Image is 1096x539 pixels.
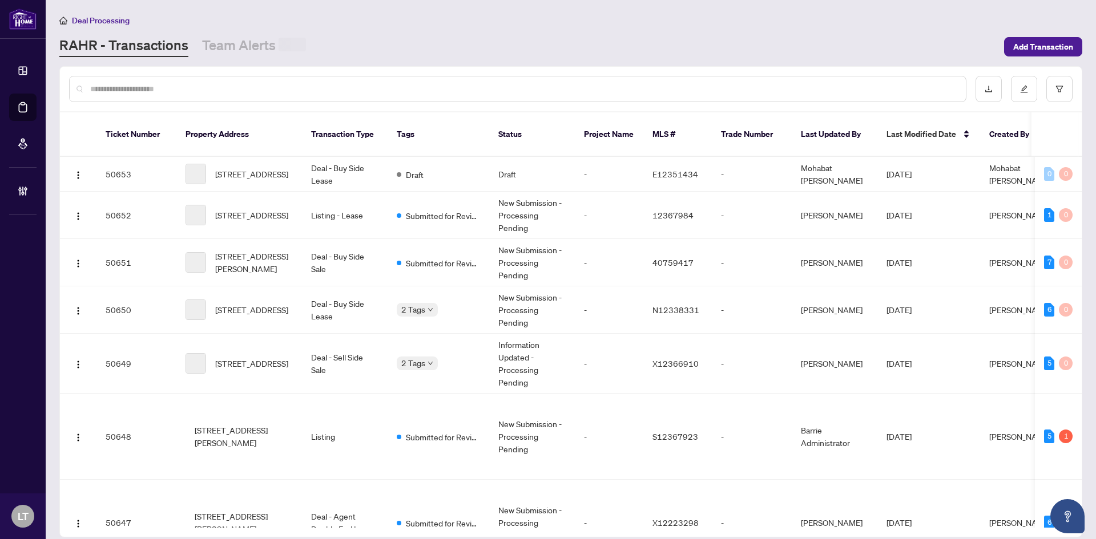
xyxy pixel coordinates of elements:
[401,303,425,316] span: 2 Tags
[887,517,912,528] span: [DATE]
[1059,356,1073,370] div: 0
[792,334,877,394] td: [PERSON_NAME]
[96,192,176,239] td: 50652
[72,15,130,26] span: Deal Processing
[406,257,480,269] span: Submitted for Review
[887,358,912,368] span: [DATE]
[1011,76,1037,102] button: edit
[302,286,388,334] td: Deal - Buy Side Lease
[74,360,83,369] img: Logo
[406,517,480,529] span: Submitted for Review
[877,112,980,157] th: Last Modified Date
[712,157,792,192] td: -
[69,206,87,224] button: Logo
[976,76,1002,102] button: download
[489,192,575,239] td: New Submission - Processing Pending
[792,286,877,334] td: [PERSON_NAME]
[489,112,575,157] th: Status
[575,157,643,192] td: -
[176,112,302,157] th: Property Address
[652,431,698,441] span: S12367923
[59,17,67,25] span: home
[712,112,792,157] th: Trade Number
[1004,37,1082,56] button: Add Transaction
[1044,256,1054,269] div: 7
[1044,303,1054,317] div: 6
[989,431,1051,441] span: [PERSON_NAME]
[302,112,388,157] th: Transaction Type
[96,394,176,480] td: 50648
[428,360,433,366] span: down
[406,209,480,222] span: Submitted for Review
[74,171,83,180] img: Logo
[1044,429,1054,443] div: 5
[202,36,306,57] a: Team Alerts
[1044,356,1054,370] div: 5
[887,305,912,315] span: [DATE]
[989,305,1051,315] span: [PERSON_NAME]
[69,427,87,445] button: Logo
[989,257,1051,268] span: [PERSON_NAME]
[712,394,792,480] td: -
[302,192,388,239] td: Listing - Lease
[1020,85,1028,93] span: edit
[989,163,1051,185] span: Mohabat [PERSON_NAME]
[489,334,575,394] td: Information Updated - Processing Pending
[69,513,87,532] button: Logo
[643,112,712,157] th: MLS #
[215,168,288,180] span: [STREET_ADDRESS]
[302,239,388,286] td: Deal - Buy Side Sale
[96,239,176,286] td: 50651
[887,210,912,220] span: [DATE]
[1059,208,1073,222] div: 0
[652,305,699,315] span: N12338331
[18,508,29,524] span: LT
[1059,429,1073,443] div: 1
[989,358,1051,368] span: [PERSON_NAME]
[74,519,83,528] img: Logo
[96,157,176,192] td: 50653
[887,257,912,268] span: [DATE]
[792,157,877,192] td: Mohabat [PERSON_NAME]
[575,239,643,286] td: -
[74,259,83,268] img: Logo
[887,128,956,140] span: Last Modified Date
[388,112,489,157] th: Tags
[302,334,388,394] td: Deal - Sell Side Sale
[989,210,1051,220] span: [PERSON_NAME]
[792,394,877,480] td: Barrie Administrator
[980,112,1049,157] th: Created By
[74,306,83,315] img: Logo
[652,358,699,368] span: X12366910
[489,286,575,334] td: New Submission - Processing Pending
[302,394,388,480] td: Listing
[215,250,293,275] span: [STREET_ADDRESS][PERSON_NAME]
[985,85,993,93] span: download
[652,517,699,528] span: X12223298
[406,431,480,443] span: Submitted for Review
[74,212,83,221] img: Logo
[96,286,176,334] td: 50650
[792,239,877,286] td: [PERSON_NAME]
[712,239,792,286] td: -
[652,169,698,179] span: E12351434
[712,286,792,334] td: -
[1050,499,1085,533] button: Open asap
[575,192,643,239] td: -
[215,303,288,316] span: [STREET_ADDRESS]
[401,356,425,370] span: 2 Tags
[1055,85,1063,93] span: filter
[59,36,188,57] a: RAHR - Transactions
[1059,303,1073,317] div: 0
[489,394,575,480] td: New Submission - Processing Pending
[428,307,433,313] span: down
[1044,208,1054,222] div: 1
[792,192,877,239] td: [PERSON_NAME]
[195,424,293,449] span: [STREET_ADDRESS][PERSON_NAME]
[712,334,792,394] td: -
[575,394,643,480] td: -
[1046,76,1073,102] button: filter
[96,334,176,394] td: 50649
[1044,167,1054,181] div: 0
[406,168,424,181] span: Draft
